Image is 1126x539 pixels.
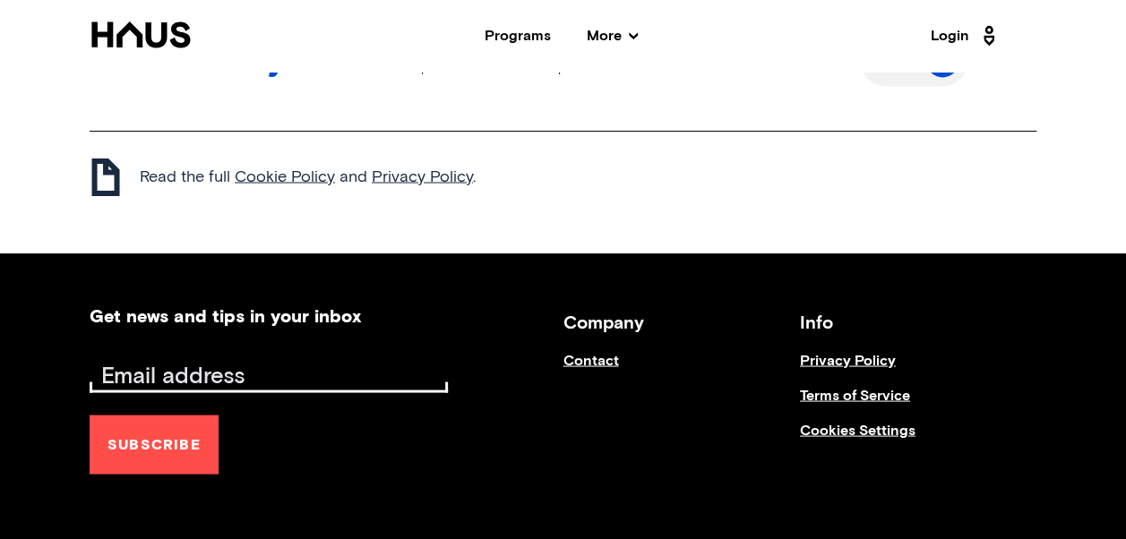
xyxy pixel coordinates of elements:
a: Cookie Policy [235,168,335,184]
input: Email address [94,364,448,389]
span: More [587,29,638,43]
a: Contact [563,352,800,387]
a: Programs [485,29,551,43]
a: Terms of Service [800,387,1036,422]
h2: Get news and tips in your inbox [90,307,361,325]
span: Third-Party [90,45,421,76]
h3: Company [563,307,800,338]
span: Read the full and . [140,167,476,187]
a: Login [931,21,1001,50]
a: Cookies Settings [800,422,1036,457]
button: Subscribe [90,415,219,474]
a: Privacy Policy [800,352,1036,387]
a: Privacy Policy [372,168,473,184]
h3: Info [800,307,1036,338]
